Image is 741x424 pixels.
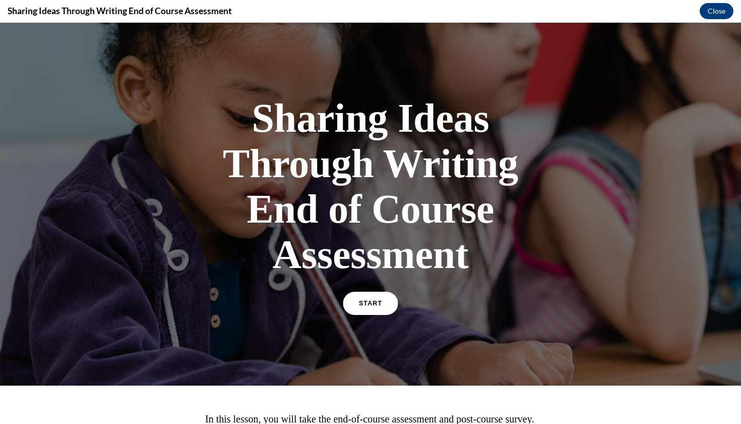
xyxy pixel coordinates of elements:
span: START [359,277,382,285]
h4: Sharing Ideas Through Writing End of Course Assessment [8,5,232,17]
a: START [343,269,398,292]
button: Close [700,3,733,19]
h1: Sharing Ideas Through Writing End of Course Assessment [194,73,547,254]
